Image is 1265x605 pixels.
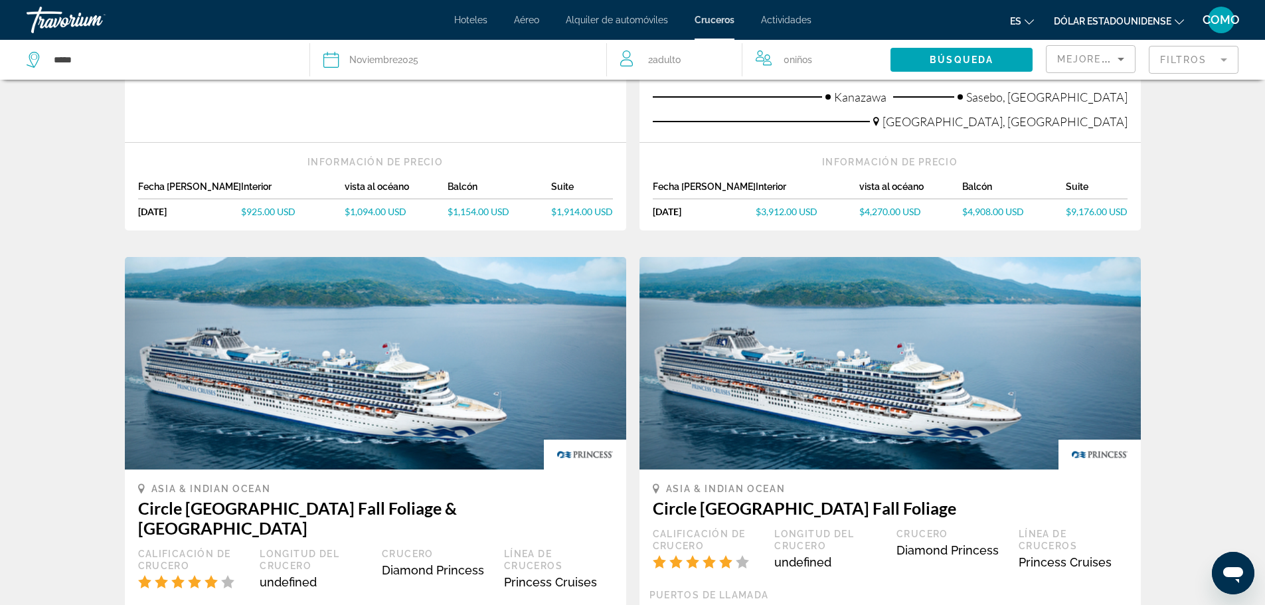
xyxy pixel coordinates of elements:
div: Princess Cruises [504,575,613,589]
div: Balcón [962,181,1066,199]
div: vista al océano [345,181,448,199]
a: Alquiler de automóviles [566,15,668,25]
div: Puertos de llamada [649,589,1131,601]
span: Noviembre [349,54,398,65]
span: Asia & Indian Ocean [151,483,271,494]
div: undefined [774,555,883,569]
a: Actividades [761,15,811,25]
span: 0 [784,50,812,69]
div: vista al océano [859,181,963,199]
div: Suite [551,181,613,199]
span: $1,154.00 USD [448,206,509,217]
a: Hoteles [454,15,487,25]
button: Noviembre2025 [323,40,593,80]
div: Línea de cruceros [504,548,613,572]
div: Suite [1066,181,1128,199]
div: Diamond Princess [382,563,491,577]
a: $925.00 USD [241,206,345,217]
span: Mejores descuentos [1057,54,1190,64]
div: Línea de cruceros [1019,528,1128,552]
div: [DATE] [138,206,242,217]
span: [GEOGRAPHIC_DATA], [GEOGRAPHIC_DATA] [883,114,1128,129]
span: Adulto [653,54,681,65]
font: es [1010,16,1021,27]
button: Búsqueda [890,48,1033,72]
font: Dólar estadounidense [1054,16,1171,27]
span: Sasebo, [GEOGRAPHIC_DATA] [966,90,1128,104]
a: $1,154.00 USD [448,206,551,217]
img: princessslogonew.png [1058,440,1140,470]
span: $925.00 USD [241,206,295,217]
button: Travelers: 2 adults, 0 children [607,40,890,80]
a: Cruceros [695,15,734,25]
div: Longitud del crucero [774,528,883,552]
div: Información de precio [653,156,1128,168]
button: Cambiar moneda [1054,11,1184,31]
div: Calificación de crucero [653,528,762,552]
div: Interior [241,181,345,199]
span: 2 [648,50,681,69]
a: $1,094.00 USD [345,206,448,217]
div: Información de precio [138,156,613,168]
div: Fecha [PERSON_NAME] [138,181,242,199]
mat-select: Sort by [1057,51,1124,67]
img: 1582111011.jpg [125,257,626,470]
iframe: Botón para iniciar la ventana de mensajería [1212,552,1254,594]
a: $3,912.00 USD [756,206,859,217]
span: $3,912.00 USD [756,206,817,217]
div: [DATE] [653,206,756,217]
span: Asia & Indian Ocean [666,483,786,494]
img: 1582111011.jpg [639,257,1141,470]
div: Longitud del crucero [260,548,369,572]
div: Crucero [382,548,491,560]
span: Niños [790,54,812,65]
div: Fecha [PERSON_NAME] [653,181,756,199]
a: $4,908.00 USD [962,206,1066,217]
div: 2025 [349,50,418,69]
h3: Circle [GEOGRAPHIC_DATA] Fall Foliage & [GEOGRAPHIC_DATA] [138,498,613,538]
div: Calificación de crucero [138,548,247,572]
div: undefined [260,575,369,589]
a: $4,270.00 USD [859,206,963,217]
button: Menú de usuario [1204,6,1238,34]
span: $4,270.00 USD [859,206,921,217]
font: COMO [1203,13,1240,27]
span: $1,094.00 USD [345,206,406,217]
a: Aéreo [514,15,539,25]
div: Princess Cruises [1019,555,1128,569]
button: Filter [1149,45,1238,74]
div: Balcón [448,181,551,199]
span: Búsqueda [930,54,993,65]
span: $4,908.00 USD [962,206,1024,217]
img: princessslogonew.png [544,440,626,470]
button: Cambiar idioma [1010,11,1034,31]
div: Crucero [896,528,1005,540]
a: $1,914.00 USD [551,206,613,217]
a: Travorium [27,3,159,37]
span: Kanazawa [834,90,886,104]
div: Diamond Princess [896,543,1005,557]
a: $9,176.00 USD [1066,206,1128,217]
h3: Circle [GEOGRAPHIC_DATA] Fall Foliage [653,498,1128,518]
div: Interior [756,181,859,199]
